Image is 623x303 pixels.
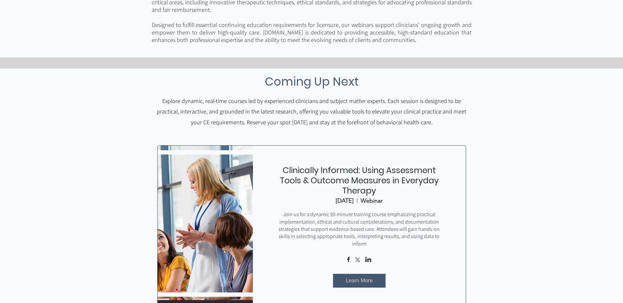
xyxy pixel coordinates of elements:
a: Learn More [333,274,386,288]
h3: Coming Up Next [172,73,451,90]
a: Share event on Facebook [347,257,350,263]
img: Clinically Informed: Using Assessment Tools & Outcome Measures in Everyday Therapy [158,146,253,300]
span: Explore dynamic, real-time courses led by experienced clinicians and subject matter experts. Each... [157,97,466,126]
span: Learn More [346,277,373,284]
div: Join us for a dynamic 90-minute training course emphasizing practical implementation, ethical and... [273,211,446,248]
span: Designed to fulfill essential continuing education requirements for licensure, our webinars suppo... [152,21,472,44]
a: Share event on LinkedIn [365,257,371,263]
div: Webinar [361,197,383,204]
div: [DATE] [336,197,354,204]
a: Clinically Informed: Using Assessment Tools & Outcome Measures in Everyday Therapy [280,165,439,196]
a: Share event on X [355,257,361,263]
